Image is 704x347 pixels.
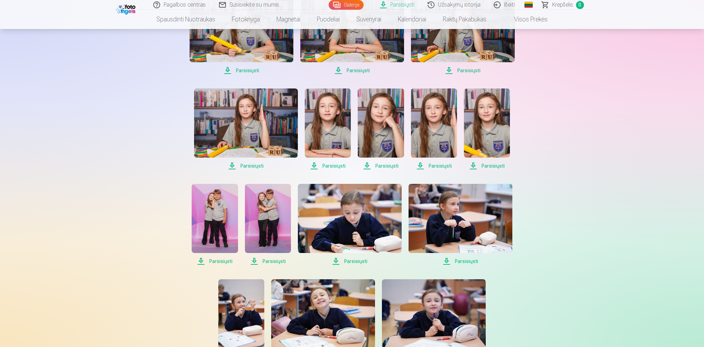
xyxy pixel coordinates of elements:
a: Magnetai [268,10,309,29]
span: Parsisiųsti [298,257,402,265]
img: /fa2 [116,3,137,15]
a: Parsisiųsti [409,184,512,265]
span: Parsisiųsti [194,162,298,170]
a: Parsisiųsti [411,88,457,170]
a: Fotoknyga [223,10,268,29]
a: Parsisiųsti [464,88,510,170]
span: Krepšelis [552,1,573,9]
span: 0 [576,1,584,9]
a: Spausdinti nuotraukas [148,10,223,29]
a: Suvenyrai [348,10,390,29]
span: Parsisiųsti [245,257,291,265]
a: Raktų pakabukas [435,10,495,29]
a: Puodeliai [309,10,348,29]
span: Parsisiųsti [464,162,510,170]
span: Parsisiųsti [409,257,512,265]
a: Parsisiųsti [245,184,291,265]
span: Parsisiųsti [305,162,351,170]
a: Visos prekės [495,10,556,29]
a: Parsisiųsti [192,184,238,265]
a: Parsisiųsti [298,184,402,265]
span: Parsisiųsti [190,66,293,75]
span: Parsisiųsti [300,66,404,75]
a: Parsisiųsti [194,88,298,170]
a: Kalendoriai [390,10,435,29]
span: Parsisiųsti [411,66,515,75]
span: Parsisiųsti [411,162,457,170]
a: Parsisiųsti [305,88,351,170]
a: Parsisiųsti [358,88,404,170]
span: Parsisiųsti [358,162,404,170]
span: Parsisiųsti [192,257,238,265]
